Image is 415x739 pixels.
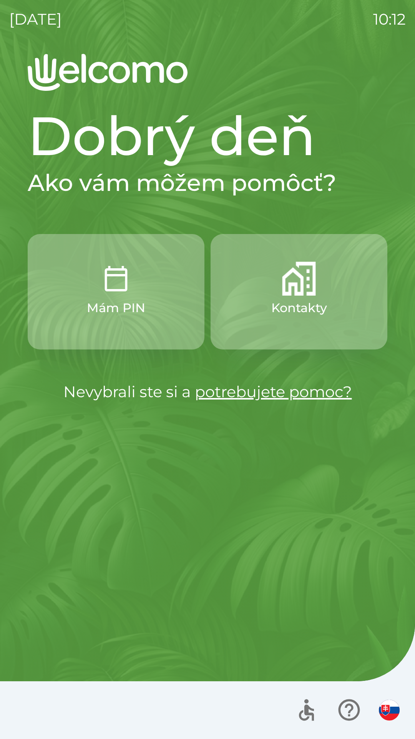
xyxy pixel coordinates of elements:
p: Nevybrali ste si a [28,380,387,403]
img: sk flag [379,700,400,721]
a: potrebujete pomoc? [195,382,352,401]
p: 10:12 [373,8,406,31]
h1: Dobrý deň [28,103,387,169]
img: 5e2e28c1-c202-46ef-a5d1-e3942d4b9552.png [99,262,133,296]
p: Mám PIN [87,299,145,317]
img: Logo [28,54,387,91]
h2: Ako vám môžem pomôcť? [28,169,387,197]
img: b27049de-0b2f-40e4-9c03-fd08ed06dc8a.png [282,262,316,296]
button: Kontakty [211,234,387,349]
button: Mám PIN [28,234,204,349]
p: Kontakty [271,299,327,317]
p: [DATE] [9,8,62,31]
